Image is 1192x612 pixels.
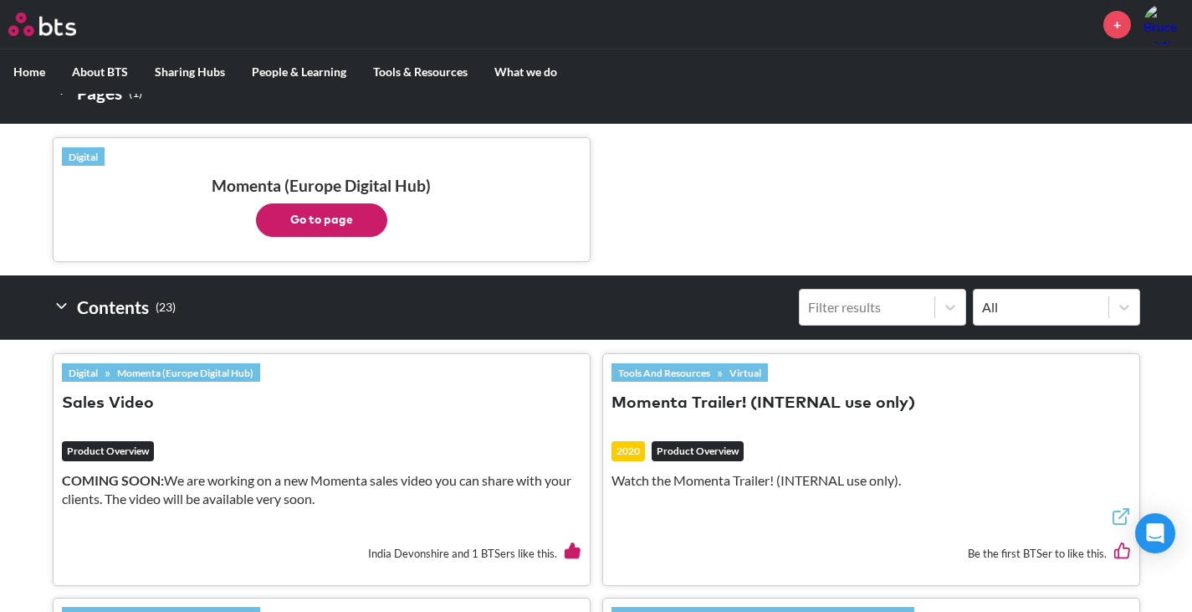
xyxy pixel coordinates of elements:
label: People & Learning [238,50,360,94]
h2: Contents [53,289,176,326]
button: Go to page [256,203,387,237]
a: Go home [8,13,107,36]
div: Be the first BTSer to like this. [611,530,1131,576]
a: Digital [62,363,105,382]
em: Product Overview [652,441,744,461]
button: Momenta Trailer! (INTERNAL use only) [611,393,915,415]
label: About BTS [59,50,141,94]
div: Open Intercom Messenger [1135,513,1175,553]
a: Digital [62,147,105,166]
h3: Momenta (Europe Digital Hub) [62,176,581,237]
a: Tools And Resources [611,363,717,382]
a: Momenta (Europe Digital Hub) [110,363,260,382]
div: » [62,363,260,382]
label: What we do [481,50,570,94]
em: Product Overview [62,441,154,461]
button: Sales Video [62,393,154,415]
div: 2020 [611,441,645,461]
img: Bruce Watt [1143,4,1184,44]
p: Watch the Momenta Trailer! (INTERNAL use only). [611,471,1131,490]
small: ( 23 ) [156,296,176,319]
a: + [1103,11,1131,39]
a: External link [1111,507,1131,531]
img: BTS Logo [8,13,76,36]
div: All [982,298,1100,316]
div: Filter results [808,298,926,316]
p: We are working on a new Momenta sales video you can share with your clients. The video will be av... [62,471,581,509]
label: Sharing Hubs [141,50,238,94]
a: Virtual [723,363,768,382]
label: Tools & Resources [360,50,481,94]
div: » [611,363,768,382]
strong: COMING SOON: [62,472,164,488]
a: Profile [1143,4,1184,44]
div: India Devonshire and 1 BTSers like this. [62,530,581,576]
